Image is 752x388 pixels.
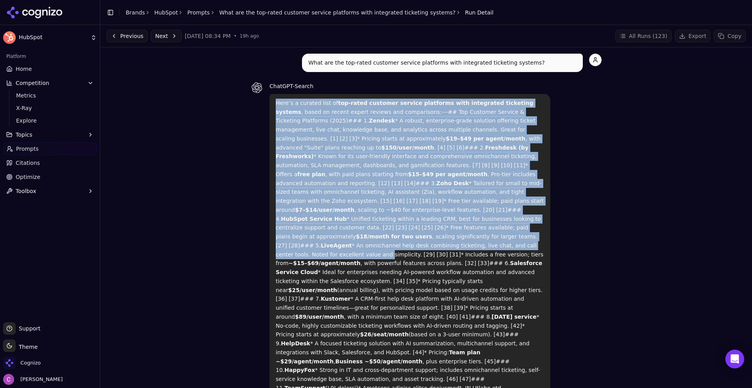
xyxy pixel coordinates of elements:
strong: Team plan ~$29/agent/month [276,349,481,365]
button: Export [675,30,711,42]
button: All Runs (123) [615,30,672,42]
strong: HelpDesk [281,340,310,346]
span: 19h ago [240,33,259,39]
strong: HappyFox [284,367,315,373]
a: Citations [3,157,97,169]
span: Optimize [16,173,40,181]
span: Metrics [16,92,84,99]
img: Chris Abouraad [3,374,14,385]
strong: Business ~$50/agent/month [335,358,422,365]
strong: $25/user/month [288,287,337,293]
span: HubSpot [19,34,87,41]
strong: $18/month for two users [356,233,432,240]
strong: free plan [297,171,325,177]
button: Next [151,30,182,42]
button: Topics [3,128,97,141]
a: X-Ray [13,103,87,114]
nav: breadcrumb [126,9,493,16]
strong: Kustomer [321,296,351,302]
a: Prompts [3,143,97,155]
strong: Zendesk [369,117,395,124]
a: Prompts [187,9,210,16]
span: Topics [16,131,33,139]
strong: $89/user/month [295,314,344,320]
span: Support [16,325,40,332]
a: Optimize [3,171,97,183]
span: X-Ray [16,104,84,112]
span: Theme [16,344,38,350]
span: Competition [16,79,49,87]
span: Explore [16,117,84,125]
strong: ~$15–$69/agent/month [289,260,361,266]
strong: LiveAgent [321,242,352,249]
button: Toolbox [3,185,97,197]
a: HubSpot [154,9,178,16]
a: Brands [126,9,145,16]
span: Cognizo [20,359,41,366]
strong: HubSpot Service Hub [281,216,347,222]
strong: Zoho Desk [436,180,469,186]
strong: $19–$49 per agent/month [446,135,525,142]
button: Competition [3,77,97,89]
div: Open Intercom Messenger [725,350,744,368]
a: Metrics [13,90,87,101]
span: [PERSON_NAME] [17,376,63,383]
a: Explore [13,115,87,126]
span: Home [16,65,32,73]
span: Citations [16,159,40,167]
img: Cognizo [3,357,16,369]
strong: $7–$14/user/month [295,207,354,213]
strong: $150/user/month [381,144,434,151]
span: • [234,33,237,39]
a: Home [3,63,97,75]
p: What are the top-rated customer service platforms with integrated ticketing systems? [308,58,577,67]
div: Platform [3,50,97,63]
a: What are the top-rated customer service platforms with integrated ticketing systems? [219,9,456,16]
span: Run Detail [465,9,493,16]
img: HubSpot [3,31,16,44]
button: Previous [107,30,148,42]
button: Open user button [3,374,63,385]
span: [DATE] 08:34 PM [185,32,231,40]
button: Open organization switcher [3,357,41,369]
span: ChatGPT-Search [269,83,313,89]
span: Prompts [16,145,39,153]
button: Copy [714,30,746,42]
span: Toolbox [16,187,36,195]
strong: $26/seat/month [360,331,409,337]
strong: top-rated customer service platforms with integrated ticketing systems [276,100,533,115]
strong: $15–$49 per agent/month [408,171,487,177]
strong: [DATE] service [492,314,537,320]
